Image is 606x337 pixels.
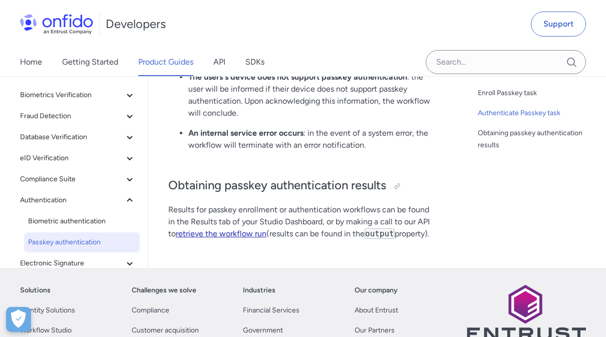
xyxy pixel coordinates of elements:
[20,14,93,34] img: Onfido Logo
[16,85,140,105] button: Biometrics Verification
[355,324,395,336] a: Our Partners
[132,304,169,316] a: Compliance
[355,284,398,296] a: Our company
[188,128,304,138] strong: An internal service error occurs
[168,204,436,240] p: Results for passkey enrollment or authentication workflows can be found in the Results tab of you...
[16,127,140,147] button: Database Verification
[188,72,407,82] strong: The users's device does not support passkey authentication
[16,148,140,168] button: eID Verification
[20,48,42,76] a: Home
[176,229,266,238] a: retrieve the workflow run
[20,194,124,206] span: Authentication
[478,107,598,119] a: Authenticate Passkey task
[478,87,598,99] a: Enroll Passkey task
[188,127,436,151] p: : in the event of a system error, the workflow will terminate with an error notification.
[20,173,124,185] span: Compliance Suite
[426,50,586,74] input: Onfido search input field
[243,284,275,296] a: Industries
[24,211,140,231] a: Biometric authentication
[478,127,598,151] a: Obtaining passkey authentication results
[132,324,199,336] a: Customer acquisition
[20,304,75,316] a: Identity Solutions
[62,48,118,76] a: Getting Started
[243,304,299,316] a: Financial Services
[28,236,136,248] span: Passkey authentication
[138,48,193,76] a: Product Guides
[245,48,264,76] a: SDKs
[16,253,140,273] button: Electronic Signature
[168,177,436,194] h2: Obtaining passkey authentication results
[20,152,124,164] span: eID Verification
[531,12,586,37] a: Support
[20,284,51,296] a: Solutions
[243,324,283,336] a: Government
[132,284,196,296] a: Challenges we solve
[28,215,136,227] span: Biometric authentication
[24,232,140,252] a: Passkey authentication
[20,131,124,143] span: Database Verification
[365,228,395,239] code: output
[6,307,31,332] div: Cookie Preferences
[188,71,436,119] p: : the user will be informed if their device does not support passkey authentication. Upon acknowl...
[213,48,225,76] a: API
[20,257,124,269] span: Electronic Signature
[20,324,72,336] a: Workflow Studio
[16,190,140,210] button: Authentication
[16,106,140,126] button: Fraud Detection
[106,16,166,32] h1: Developers
[16,169,140,189] button: Compliance Suite
[20,89,124,101] span: Biometrics Verification
[20,110,124,122] span: Fraud Detection
[355,304,398,316] a: About Entrust
[6,307,31,332] button: Open Preferences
